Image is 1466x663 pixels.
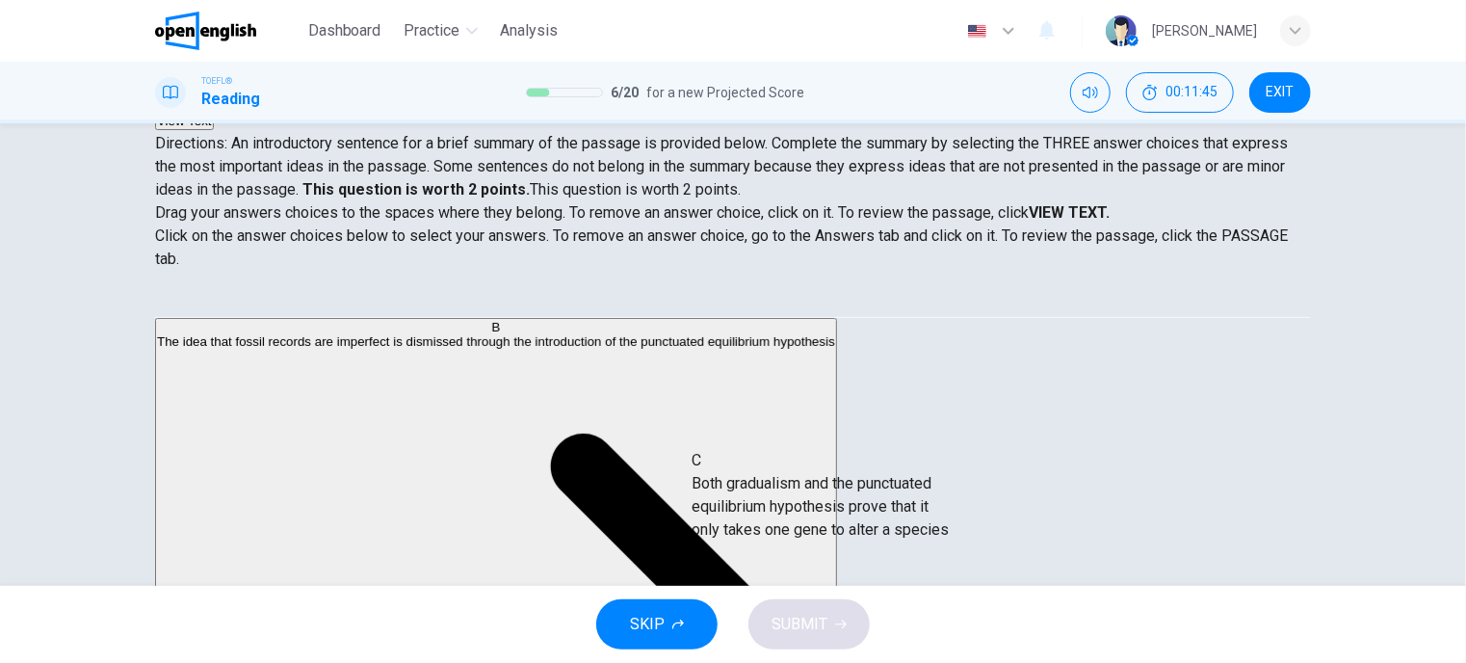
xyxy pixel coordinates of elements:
[611,81,639,104] span: 6 / 20
[1152,19,1257,42] div: [PERSON_NAME]
[1165,85,1217,100] span: 00:11:45
[201,88,260,111] h1: Reading
[308,19,381,42] span: Dashboard
[201,74,232,88] span: TOEFL®
[646,81,804,104] span: for a new Projected Score
[155,271,1311,317] div: Choose test type tabs
[1029,203,1110,222] strong: VIEW TEXT.
[530,180,741,199] span: This question is worth 2 points.
[1267,85,1295,100] span: EXIT
[405,19,460,42] span: Practice
[493,13,566,48] button: Analysis
[157,334,835,349] span: The idea that fossil records are imperfect is dismissed through the introduction of the punctuate...
[157,320,835,334] div: B
[155,12,256,50] img: OpenEnglish logo
[1070,72,1111,113] div: Mute
[501,19,559,42] span: Analysis
[1249,72,1311,113] button: EXIT
[155,12,301,50] a: OpenEnglish logo
[299,180,530,199] strong: This question is worth 2 points.
[596,599,718,650] button: SKIP
[630,611,665,638] span: SKIP
[397,13,485,48] button: Practice
[1126,72,1234,113] div: Hide
[1106,15,1137,46] img: Profile picture
[965,24,989,39] img: en
[155,201,1311,225] p: Drag your answers choices to the spaces where they belong. To remove an answer choice, click on i...
[1126,72,1234,113] button: 00:11:45
[155,134,1288,199] span: Directions: An introductory sentence for a brief summary of the passage is provided below. Comple...
[155,225,1311,271] p: Click on the answer choices below to select your answers. To remove an answer choice, go to the A...
[301,13,389,48] button: Dashboard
